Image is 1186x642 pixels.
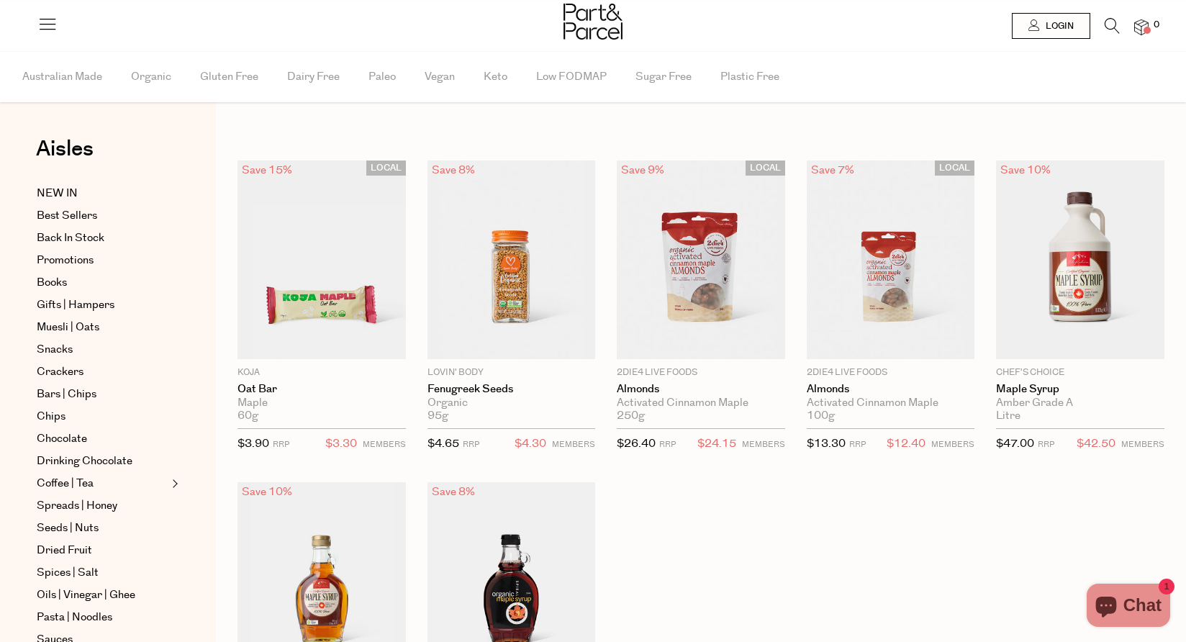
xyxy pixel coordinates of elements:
div: Save 10% [996,160,1055,180]
a: Back In Stock [37,230,168,247]
span: Best Sellers [37,207,97,225]
span: Dried Fruit [37,542,92,559]
small: MEMBERS [1121,439,1164,450]
small: RRP [659,439,676,450]
a: Muesli | Oats [37,319,168,336]
small: MEMBERS [552,439,595,450]
div: Save 8% [427,160,479,180]
div: Activated Cinnamon Maple [807,397,975,410]
span: Pasta | Noodles [37,609,112,626]
span: Australian Made [22,52,102,102]
span: Aisles [36,133,94,165]
span: Back In Stock [37,230,104,247]
span: Paleo [368,52,396,102]
span: Books [37,274,67,291]
span: 60g [237,410,258,422]
button: Expand/Collapse Coffee | Tea [168,475,178,492]
span: Plastic Free [720,52,779,102]
p: Koja [237,366,406,379]
p: Lovin' Body [427,366,596,379]
span: Chips [37,408,65,425]
span: Bars | Chips [37,386,96,403]
span: Snacks [37,341,73,358]
span: Gifts | Hampers [37,297,114,314]
a: Snacks [37,341,168,358]
img: Part&Parcel [563,4,623,40]
inbox-online-store-chat: Shopify online store chat [1082,584,1174,630]
img: Almonds [807,160,975,359]
small: MEMBERS [363,439,406,450]
a: NEW IN [37,185,168,202]
span: Seeds | Nuts [37,520,99,537]
span: Organic [131,52,171,102]
span: $4.65 [427,436,459,451]
img: Oat Bar [237,160,406,359]
div: Save 15% [237,160,296,180]
a: Dried Fruit [37,542,168,559]
span: Low FODMAP [536,52,607,102]
span: Muesli | Oats [37,319,99,336]
div: Amber Grade A [996,397,1164,410]
span: $12.40 [887,435,925,453]
a: Maple Syrup [996,383,1164,396]
span: $13.30 [807,436,846,451]
span: Oils | Vinegar | Ghee [37,587,135,604]
span: 0 [1150,19,1163,32]
a: Crackers [37,363,168,381]
a: Spreads | Honey [37,497,168,515]
a: Oat Bar [237,383,406,396]
span: LOCAL [366,160,406,176]
a: Fenugreek Seeds [427,383,596,396]
div: Maple [237,397,406,410]
a: Bars | Chips [37,386,168,403]
a: Oils | Vinegar | Ghee [37,587,168,604]
a: Drinking Chocolate [37,453,168,470]
a: Spices | Salt [37,564,168,582]
span: LOCAL [746,160,785,176]
span: Sugar Free [635,52,692,102]
span: $4.30 [515,435,546,453]
img: Fenugreek Seeds [427,160,596,359]
p: 2Die4 Live Foods [617,366,785,379]
a: Aisles [36,138,94,174]
span: $24.15 [697,435,736,453]
p: Chef's Choice [996,366,1164,379]
span: LOCAL [935,160,974,176]
a: Books [37,274,168,291]
a: Almonds [807,383,975,396]
a: Login [1012,13,1090,39]
span: Drinking Chocolate [37,453,132,470]
a: Coffee | Tea [37,475,168,492]
span: NEW IN [37,185,78,202]
span: Spices | Salt [37,564,99,582]
span: Promotions [37,252,94,269]
small: RRP [1038,439,1054,450]
a: Pasta | Noodles [37,609,168,626]
span: Coffee | Tea [37,475,94,492]
span: Chocolate [37,430,87,448]
a: Promotions [37,252,168,269]
div: Save 10% [237,482,296,502]
img: Maple Syrup [996,160,1164,359]
a: Chocolate [37,430,168,448]
span: 100g [807,410,835,422]
span: $47.00 [996,436,1034,451]
span: 250g [617,410,645,422]
span: $26.40 [617,436,656,451]
a: Almonds [617,383,785,396]
span: Crackers [37,363,83,381]
div: Activated Cinnamon Maple [617,397,785,410]
small: RRP [463,439,479,450]
span: Keto [484,52,507,102]
span: 95g [427,410,448,422]
span: $3.90 [237,436,269,451]
a: 0 [1134,19,1149,35]
small: RRP [273,439,289,450]
div: Organic [427,397,596,410]
a: Gifts | Hampers [37,297,168,314]
div: Save 7% [807,160,859,180]
small: RRP [849,439,866,450]
span: Login [1042,20,1074,32]
small: MEMBERS [931,439,974,450]
div: Save 8% [427,482,479,502]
